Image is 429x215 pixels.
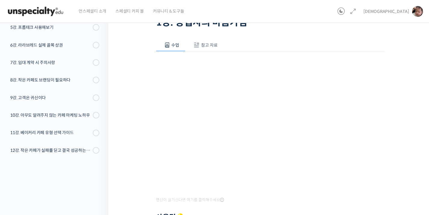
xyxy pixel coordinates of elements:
[10,129,91,136] div: 11강. 베이커리 카페 유형 선택 가이드
[10,77,91,83] div: 8강. 작은 카페도 브랜딩이 필요하다
[40,165,78,180] a: 대화
[10,59,91,66] div: 7강. 임대 계약 시 주의사항
[55,174,62,179] span: 대화
[10,147,91,154] div: 12강. 작은 카페가 실패를 딛고 결국 성공하는 방법
[201,42,218,48] span: 참고 자료
[156,198,224,202] span: 영상이 끊기신다면 여기를 클릭해주세요
[2,165,40,180] a: 홈
[10,42,91,48] div: 6강. 라라브레드 실제 골목 상권
[93,174,100,179] span: 설정
[10,24,91,31] div: 5강. 프롭테크 사용해보기
[78,165,116,180] a: 설정
[171,42,179,48] span: 수업
[363,9,409,14] span: [DEMOGRAPHIC_DATA]
[156,17,385,28] h1: 1강. 창업자의 마음가짐
[10,112,91,118] div: 10강. 아무도 알려주지 않는 카페 마케팅 노하우
[10,94,91,101] div: 9강. 고객은 귀신이다
[19,174,23,179] span: 홈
